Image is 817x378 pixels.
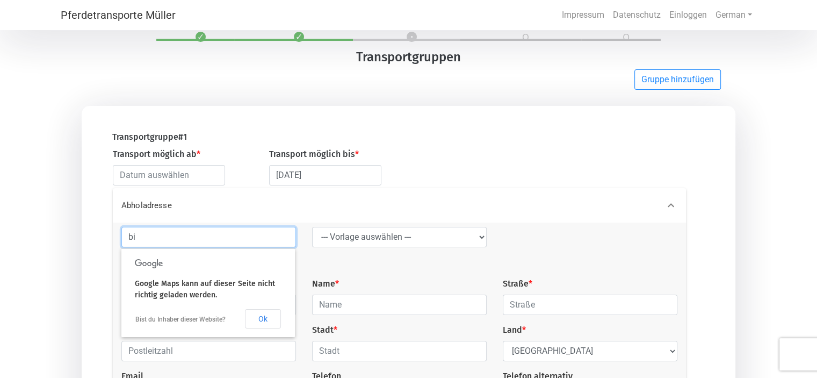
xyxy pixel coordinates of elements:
input: Stadt [312,341,487,361]
label: Transport möglich bis [269,148,359,161]
button: Gruppe hinzufügen [634,69,721,90]
input: Straße [503,295,677,315]
label: Transportgruppe # 1 [112,131,187,144]
p: Abholadresse [121,199,374,212]
input: Postleitzahl [121,341,296,361]
label: Land [503,324,526,337]
button: Ok [245,309,281,329]
label: Name [312,277,339,290]
input: Datum auswählen [113,165,225,186]
label: Straße [503,277,532,290]
input: Name [312,295,487,315]
div: Abholadresse [113,188,686,223]
a: Pferdetransporte Müller [61,4,176,26]
a: Bist du Inhaber dieser Website? [135,316,226,323]
span: Google Maps kann auf dieser Seite nicht richtig geladen werden. [135,279,275,299]
a: Impressum [558,4,609,26]
a: Datenschutz [609,4,665,26]
label: Stadt [312,324,337,337]
a: Einloggen [665,4,711,26]
input: Datum auswählen [269,165,381,186]
input: Ort mit Google Maps suchen [121,227,296,247]
a: German [711,4,756,26]
label: Transport möglich ab [113,148,200,161]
